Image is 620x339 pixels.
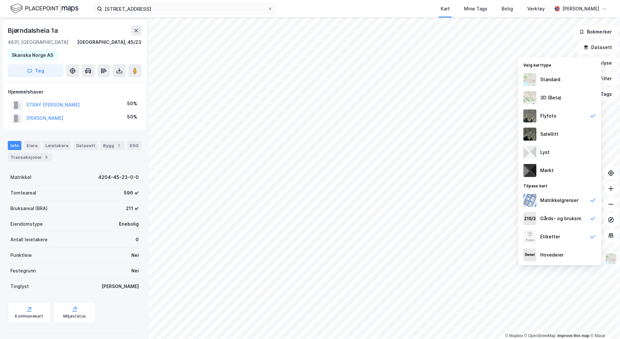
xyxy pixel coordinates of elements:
[127,141,141,150] div: ESG
[518,59,601,70] div: Velg karttype
[10,236,48,244] div: Antall leietakere
[540,76,560,83] div: Standard
[102,4,268,14] input: Søk på adresse, matrikkel, gårdeiere, leietakere eller personer
[136,236,139,244] div: 0
[131,251,139,259] div: Nei
[464,5,487,13] div: Mine Tags
[524,333,556,338] a: OpenStreetMap
[523,230,536,243] img: Z
[523,73,536,86] img: Z
[523,248,536,261] img: majorOwner.b5e170eddb5c04bfeeff.jpeg
[523,212,536,225] img: cadastreKeys.547ab17ec502f5a4ef2b.jpeg
[12,51,53,59] div: Skanska Norge AS
[10,282,29,290] div: Tinglyst
[43,154,50,160] div: 5
[10,3,78,14] img: logo.f888ab2527a4732fd821a326f86c7f29.svg
[540,215,582,222] div: Gårds- og bruksnr.
[605,253,617,265] img: Z
[540,130,558,138] div: Satellitt
[8,25,59,36] div: Bjørndalsheia 1a
[540,167,554,174] div: Mørkt
[523,91,536,104] img: Z
[586,72,617,85] button: Filter
[8,88,141,96] div: Hjemmelshaver
[43,141,71,150] div: Leietakere
[8,153,52,162] div: Transaksjoner
[588,308,620,339] div: Kontrollprogram for chat
[131,267,139,275] div: Nei
[523,109,536,122] img: Z
[115,142,122,149] div: 1
[518,180,601,191] div: Tilpass kart
[8,141,21,150] div: Info
[8,64,64,77] button: Tag
[98,173,139,181] div: 4204-45-23-0-0
[540,251,564,259] div: Hovedeier
[527,5,545,13] div: Verktøy
[562,5,599,13] div: [PERSON_NAME]
[540,196,578,204] div: Matrikkelgrenser
[10,189,36,197] div: Tomteareal
[10,173,31,181] div: Matrikkel
[441,5,450,13] div: Kart
[523,128,536,141] img: 9k=
[127,100,137,107] div: 50%
[119,220,139,228] div: Enebolig
[10,251,32,259] div: Punktleie
[580,56,617,69] button: Analyse
[557,333,590,338] a: Improve this map
[574,25,617,38] button: Bokmerker
[63,314,86,319] div: Miljøstatus
[523,164,536,177] img: nCdM7BzjoCAAAAAElFTkSuQmCC
[10,220,43,228] div: Eiendomstype
[505,333,523,338] a: Mapbox
[101,282,139,290] div: [PERSON_NAME]
[101,141,125,150] div: Bygg
[124,189,139,197] div: 596 ㎡
[523,146,536,159] img: luj3wr1y2y3+OchiMxRmMxRlscgabnMEmZ7DJGWxyBpucwSZnsMkZbHIGm5zBJmewyRlscgabnMEmZ7DJGWxyBpucwSZnsMkZ...
[578,41,617,54] button: Datasett
[8,38,68,46] div: 4631, [GEOGRAPHIC_DATA]
[588,308,620,339] iframe: Chat Widget
[24,141,40,150] div: Eiere
[540,112,556,120] div: Flyfoto
[126,205,139,212] div: 211 ㎡
[74,141,98,150] div: Datasett
[587,88,617,101] button: Tags
[10,267,36,275] div: Festegrunn
[10,205,48,212] div: Bruksareal (BRA)
[540,148,550,156] div: Lyst
[77,38,141,46] div: [GEOGRAPHIC_DATA], 45/23
[502,5,513,13] div: Bolig
[127,113,137,121] div: 50%
[15,314,43,319] div: Kommunekart
[540,94,561,102] div: 3D (Beta)
[523,194,536,207] img: cadastreBorders.cfe08de4b5ddd52a10de.jpeg
[540,233,560,241] div: Etiketter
